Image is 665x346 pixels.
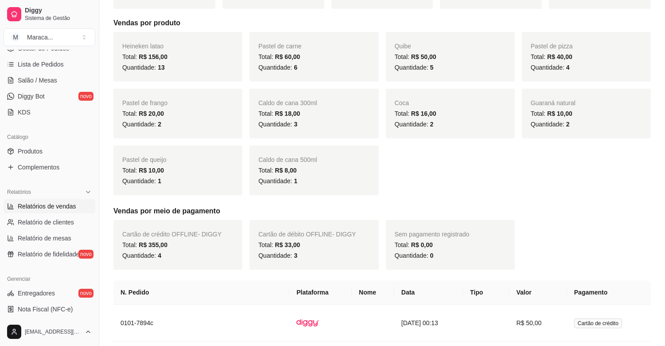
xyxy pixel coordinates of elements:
[7,189,31,196] span: Relatórios
[4,215,95,229] a: Relatório de clientes
[18,108,31,117] span: KDS
[113,280,289,305] th: N. Pedido
[275,241,300,248] span: R$ 33,00
[4,73,95,87] a: Salão / Mesas
[4,286,95,300] a: Entregadoresnovo
[139,53,167,60] span: R$ 156,00
[25,328,81,335] span: [EMAIL_ADDRESS][DOMAIN_NAME]
[411,53,436,60] span: R$ 50,00
[258,241,300,248] span: Total:
[139,241,167,248] span: R$ 355,00
[4,89,95,103] a: Diggy Botnovo
[18,234,71,243] span: Relatório de mesas
[113,206,651,216] h5: Vendas por meio de pagamento
[395,43,411,50] span: Quibe
[294,252,297,259] span: 3
[258,43,301,50] span: Pastel de carne
[547,110,572,117] span: R$ 10,00
[430,252,434,259] span: 0
[430,121,434,128] span: 2
[139,110,164,117] span: R$ 20,00
[4,160,95,174] a: Complementos
[509,305,567,342] td: R$ 50,00
[566,121,570,128] span: 2
[566,64,570,71] span: 4
[430,64,434,71] span: 5
[395,64,434,71] span: Quantidade:
[352,280,394,305] th: Nome
[275,167,297,174] span: R$ 8,00
[18,76,57,85] span: Salão / Mesas
[25,15,92,22] span: Sistema de Gestão
[411,110,436,117] span: R$ 16,00
[158,252,161,259] span: 4
[294,121,297,128] span: 3
[158,121,161,128] span: 2
[25,7,92,15] span: Diggy
[258,64,297,71] span: Quantidade:
[258,110,300,117] span: Total:
[122,252,161,259] span: Quantidade:
[395,121,434,128] span: Quantidade:
[296,312,319,334] img: diggy
[258,167,296,174] span: Total:
[258,177,297,185] span: Quantidade:
[294,64,297,71] span: 6
[4,130,95,144] div: Catálogo
[4,302,95,316] a: Nota Fiscal (NFC-e)
[4,272,95,286] div: Gerenciar
[18,202,76,211] span: Relatórios de vendas
[158,64,165,71] span: 13
[122,110,164,117] span: Total:
[113,305,289,342] td: 0101-7894c
[122,43,163,50] span: Heineken latao
[531,53,572,60] span: Total:
[531,43,573,50] span: Pastel de pizza
[395,231,470,238] span: Sem pagamento registrado
[531,110,572,117] span: Total:
[394,305,463,342] td: [DATE] 00:13
[395,252,434,259] span: Quantidade:
[4,105,95,119] a: KDS
[18,60,64,69] span: Lista de Pedidos
[411,241,433,248] span: R$ 0,00
[113,18,651,28] h5: Vendas por produto
[395,99,409,106] span: Coca
[11,33,20,42] span: M
[567,280,651,305] th: Pagamento
[258,252,297,259] span: Quantidade:
[122,167,164,174] span: Total:
[27,33,53,42] div: Maraca ...
[531,121,570,128] span: Quantidade:
[122,177,161,185] span: Quantidade:
[122,231,222,238] span: Cartão de crédito OFFLINE - DIGGY
[258,121,297,128] span: Quantidade:
[258,231,356,238] span: Cartão de débito OFFLINE - DIGGY
[4,247,95,261] a: Relatório de fidelidadenovo
[463,280,509,305] th: Tipo
[122,99,167,106] span: Pastel de frango
[275,110,300,117] span: R$ 18,00
[18,218,74,227] span: Relatório de clientes
[395,53,436,60] span: Total:
[4,144,95,158] a: Produtos
[18,250,79,259] span: Relatório de fidelidade
[18,289,55,298] span: Entregadores
[258,53,300,60] span: Total:
[509,280,567,305] th: Valor
[289,280,352,305] th: Plataforma
[395,110,436,117] span: Total:
[18,163,59,172] span: Complementos
[122,241,167,248] span: Total:
[122,64,165,71] span: Quantidade:
[4,231,95,245] a: Relatório de mesas
[122,156,167,163] span: Pastel de queijo
[547,53,572,60] span: R$ 40,00
[294,177,297,185] span: 1
[122,121,161,128] span: Quantidade:
[574,318,622,328] span: Cartão de crédito
[395,241,433,248] span: Total:
[258,99,317,106] span: Caldo de cana 300ml
[4,57,95,71] a: Lista de Pedidos
[531,99,576,106] span: Guaraná natural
